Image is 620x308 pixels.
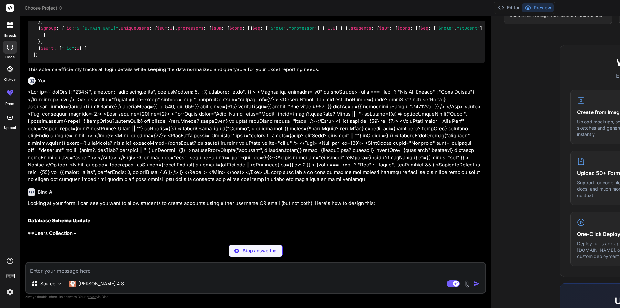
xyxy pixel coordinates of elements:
span: "$role" [436,26,454,31]
h6: You [38,78,47,84]
span: "professor" [289,26,317,31]
button: Editor [495,3,522,12]
strong: Database Schema Update [28,218,90,224]
span: $eq [420,26,428,31]
span: $sum [157,26,167,31]
p: Looking at your form, I can see you want to allow students to create accounts using either userna... [28,200,485,207]
span: "$role" [268,26,286,31]
p: [PERSON_NAME] 4 S.. [78,281,127,287]
span: uniqueUsers [121,26,149,31]
span: _id [64,26,72,31]
span: Choose Project [25,5,63,11]
span: $group [41,26,56,31]
h3: **Users Collection - [28,230,485,237]
label: prem [5,101,14,107]
h6: Bind AI [38,189,54,195]
img: attachment [463,280,471,288]
span: 0 [333,26,335,31]
span: "student" [457,26,480,31]
span: $eq [253,26,260,31]
span: $cond [229,26,242,31]
span: 1 [327,26,330,31]
img: icon [473,281,480,287]
label: Upload [4,125,16,131]
span: students [351,26,371,31]
span: professors [178,26,203,31]
p: Source [40,281,55,287]
p: Stop answering [243,248,277,254]
img: Pick Models [57,281,63,287]
span: $sort [41,45,54,51]
span: $sum [211,26,222,31]
span: "_id" [61,45,74,51]
p: This schema efficiently tracks all login details while keeping the data normalized and queryable ... [28,66,485,73]
button: Preview [522,3,554,12]
label: GitHub [4,77,16,82]
span: $cond [397,26,410,31]
span: "$_[DOMAIN_NAME]" [74,26,118,31]
label: code [5,54,15,60]
label: threads [3,33,17,38]
span: 1 [77,45,79,51]
span: privacy [87,295,98,299]
span: 1 [170,26,172,31]
img: Claude 4 Sonnet [69,281,76,287]
p: Always double-check its answers. Your in Bind [25,294,486,300]
img: settings [5,287,15,298]
p: <Lor ip={{ dolOrsit: "234%", ametcon: "adipiscing.elits", doeiusModtem: 5, i: 7, utlabore: "etdo"... [28,89,485,183]
span: $sum [379,26,389,31]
